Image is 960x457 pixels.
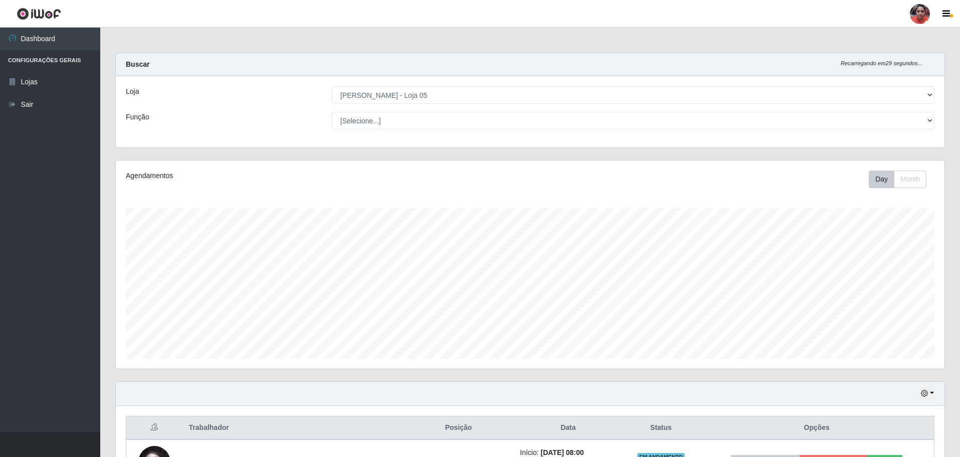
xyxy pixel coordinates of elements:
[894,171,926,188] button: Month
[622,416,699,440] th: Status
[17,8,61,20] img: CoreUI Logo
[126,86,139,97] label: Loja
[126,171,454,181] div: Agendamentos
[183,416,403,440] th: Trabalhador
[403,416,514,440] th: Posição
[514,416,622,440] th: Data
[869,171,934,188] div: Toolbar with button groups
[869,171,894,188] button: Day
[841,60,922,66] i: Recarregando em 29 segundos...
[126,60,149,68] strong: Buscar
[541,448,584,456] time: [DATE] 08:00
[699,416,934,440] th: Opções
[126,112,149,122] label: Função
[869,171,926,188] div: First group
